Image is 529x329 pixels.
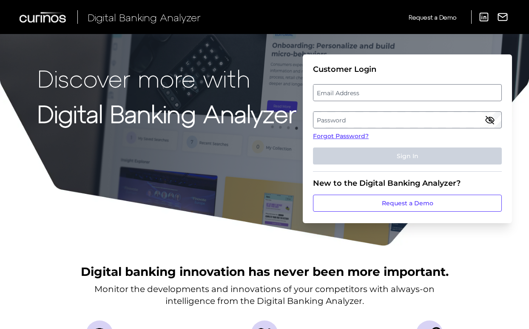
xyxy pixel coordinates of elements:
p: Discover more with [37,65,296,91]
label: Email Address [313,85,501,100]
a: Request a Demo [409,10,456,24]
div: New to the Digital Banking Analyzer? [313,179,502,188]
p: Monitor the developments and innovations of your competitors with always-on intelligence from the... [94,283,435,307]
button: Sign In [313,147,502,164]
div: Customer Login [313,65,502,74]
a: Request a Demo [313,195,502,212]
img: Curinos [20,12,67,23]
a: Forgot Password? [313,132,502,141]
h2: Digital banking innovation has never been more important. [81,264,449,280]
span: Request a Demo [409,14,456,21]
label: Password [313,112,501,128]
strong: Digital Banking Analyzer [37,99,296,128]
span: Digital Banking Analyzer [88,11,201,23]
